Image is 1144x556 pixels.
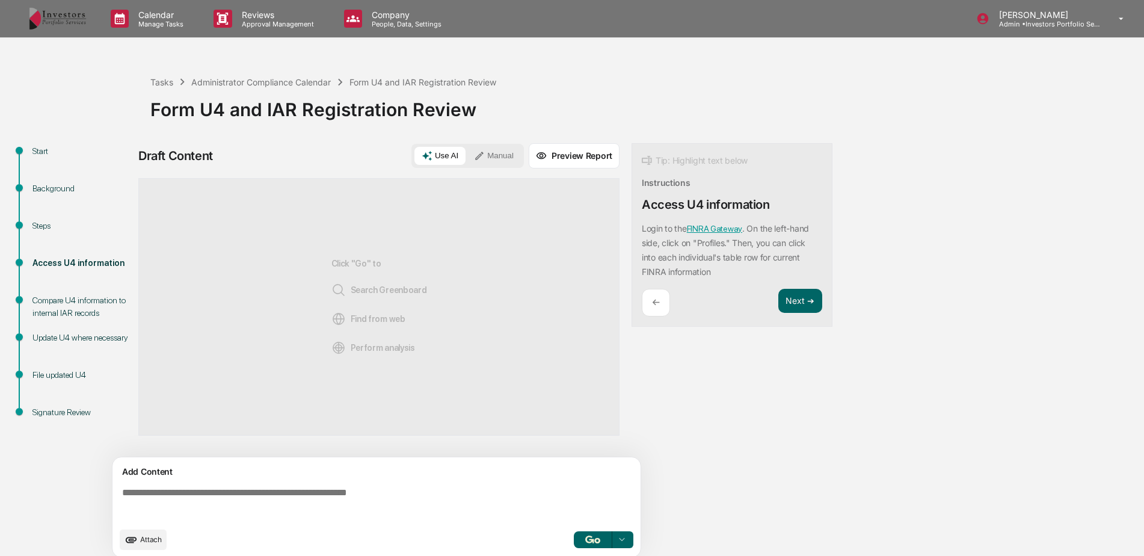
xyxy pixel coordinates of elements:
[989,20,1101,28] p: Admin • Investors Portfolio Services
[32,294,131,320] div: Compare U4 information to internal IAR records
[529,143,620,168] button: Preview Report
[362,20,447,28] p: People, Data, Settings
[140,535,162,544] span: Attach
[652,297,660,308] p: ←
[331,341,415,355] span: Perform analysis
[32,406,131,419] div: Signature Review
[232,10,320,20] p: Reviews
[642,178,690,188] div: Instructions
[331,312,346,326] img: Web
[778,289,822,314] button: Next ➔
[467,147,521,165] button: Manual
[120,465,633,479] div: Add Content
[574,531,612,548] button: Go
[331,341,346,355] img: Analysis
[32,332,131,344] div: Update U4 where necessary
[585,536,600,543] img: Go
[32,220,131,232] div: Steps
[349,77,496,87] div: Form U4 and IAR Registration Review
[362,10,447,20] p: Company
[331,312,405,326] span: Find from web
[414,147,466,165] button: Use AI
[150,89,1138,120] div: Form U4 and IAR Registration Review
[331,283,346,297] img: Search
[32,257,131,270] div: Access U4 information
[642,197,770,212] div: Access U4 information
[642,223,809,277] p: Login to the . On the left-hand side, click on "Profiles." Then, you can click into each individu...
[1106,516,1138,549] iframe: Open customer support
[129,20,189,28] p: Manage Tasks
[642,153,748,168] div: Tip: Highlight text below
[32,182,131,195] div: Background
[32,145,131,158] div: Start
[129,10,189,20] p: Calendar
[120,530,167,550] button: upload document
[29,7,87,30] img: logo
[150,77,173,87] div: Tasks
[232,20,320,28] p: Approval Management
[331,283,427,297] span: Search Greenboard
[687,224,742,233] a: FINRA Gateway
[989,10,1101,20] p: [PERSON_NAME]
[32,369,131,381] div: File updated U4
[191,77,331,87] div: Administrator Compliance Calendar
[331,198,427,416] div: Click "Go" to
[138,149,213,163] div: Draft Content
